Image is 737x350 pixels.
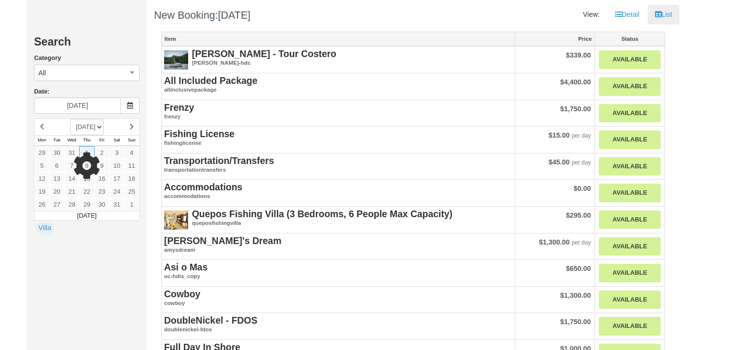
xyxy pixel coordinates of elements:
[571,239,591,246] em: per day
[154,10,406,21] h1: New Booking:
[548,131,570,139] span: $15.00
[164,219,512,227] em: queposfishingvilla
[539,238,570,246] span: $1,300.00
[164,299,512,307] em: cowboy
[164,75,257,86] strong: All Included Package
[164,246,512,254] em: amysdream
[164,262,512,280] a: Asi o Masoc-hdis_copy
[164,102,194,113] strong: Frenzy
[560,318,591,326] strong: $1,750.00
[599,130,661,149] a: Available
[164,76,512,94] a: All Included Packageallinclusivepackage
[164,289,201,299] strong: Cowboy
[548,158,570,166] span: $45.00
[599,264,661,282] a: Available
[164,128,235,139] strong: Fishing License
[164,236,512,254] a: [PERSON_NAME]'s Dreamamysdream
[164,315,257,326] strong: DoubleNickel - FDOS
[34,87,140,96] label: Date:
[164,59,512,67] em: [PERSON_NAME]-hdc
[571,159,591,166] em: per day
[576,5,607,24] li: View:
[515,32,594,46] a: Price
[571,132,591,139] em: per day
[162,32,515,46] a: Item
[599,104,661,123] a: Available
[599,50,661,69] a: Available
[164,139,512,147] em: fishinglicense
[599,237,661,256] a: Available
[560,78,591,86] span: $4,400.00
[566,265,591,272] strong: $650.00
[560,292,591,299] span: $1,300.00
[164,262,208,272] strong: Asi o Mas
[164,315,512,334] a: DoubleNickel - FDOSdoublenickel-fdos
[648,5,679,24] a: List
[164,49,512,67] a: [PERSON_NAME] - Tour Costero[PERSON_NAME]-hdc
[36,222,54,234] a: Villa
[608,5,647,24] a: Detail
[192,209,452,219] strong: Quepos Fishing Villa (3 Bedrooms, 6 People Max Capacity)
[566,211,591,219] strong: $295.00
[599,184,661,202] a: Available
[164,155,274,166] strong: Transportation/Transfers
[566,51,591,59] strong: $339.00
[164,182,512,200] a: Accommodationsaccommodations
[164,326,512,334] em: doublenickel-fdos
[573,185,591,192] strong: $0.00
[164,235,281,246] strong: [PERSON_NAME]'s Dream
[599,317,661,336] a: Available
[599,77,661,96] a: Available
[164,156,512,174] a: Transportation/Transferstransportationtransfers
[34,65,140,81] button: All
[599,291,661,309] a: Available
[164,166,512,174] em: transportationtransfers
[164,113,512,121] em: frenzy
[34,54,140,63] label: Category
[164,86,512,94] em: allinclusivepackage
[164,209,512,227] a: Quepos Fishing Villa (3 Bedrooms, 6 People Max Capacity)queposfishingvilla
[560,105,591,113] strong: $1,750.00
[595,32,665,46] a: Status
[192,48,336,59] strong: [PERSON_NAME] - Tour Costero
[164,192,512,200] em: accommodations
[164,272,512,280] em: oc-hdis_copy
[164,182,242,192] strong: Accommodations
[599,157,661,176] a: Available
[164,129,512,147] a: Fishing Licensefishinglicense
[164,49,188,73] img: S61-1
[164,209,188,233] img: S64-1
[38,68,46,78] span: All
[218,9,250,21] span: [DATE]
[164,289,512,307] a: Cowboycowboy
[164,103,512,121] a: Frenzyfrenzy
[599,210,661,229] a: Available
[34,36,140,54] h2: Search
